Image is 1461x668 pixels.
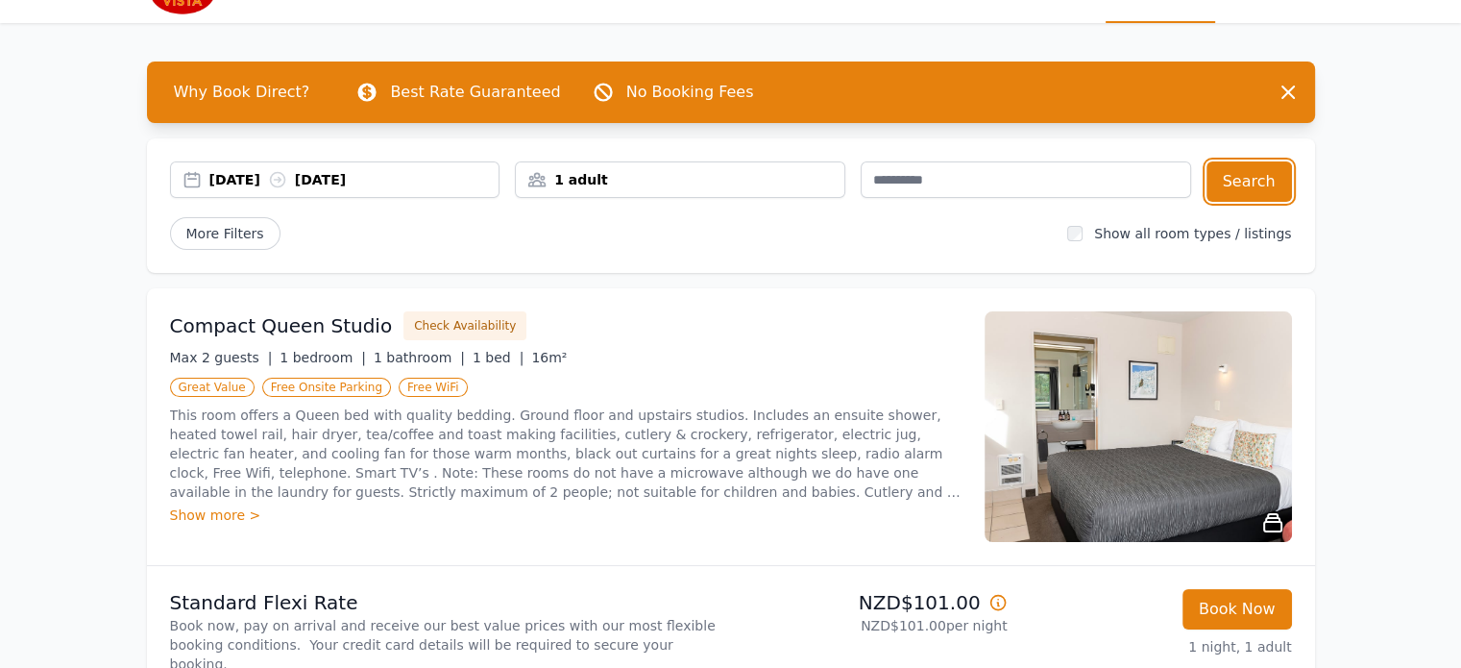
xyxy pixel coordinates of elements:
span: Why Book Direct? [158,73,326,111]
p: This room offers a Queen bed with quality bedding. Ground floor and upstairs studios. Includes an... [170,406,962,502]
p: No Booking Fees [626,81,754,104]
span: More Filters [170,217,280,250]
div: 1 adult [516,170,844,189]
p: 1 night, 1 adult [1023,637,1292,656]
span: Max 2 guests | [170,350,273,365]
span: Great Value [170,378,255,397]
div: Show more > [170,506,962,525]
h3: Compact Queen Studio [170,312,393,339]
button: Book Now [1182,589,1292,630]
button: Search [1206,161,1292,202]
div: [DATE] [DATE] [209,170,499,189]
label: Show all room types / listings [1094,226,1291,241]
p: Standard Flexi Rate [170,589,723,616]
span: 1 bathroom | [374,350,465,365]
span: Free WiFi [399,378,468,397]
p: NZD$101.00 per night [739,616,1008,635]
button: Check Availability [403,311,526,340]
p: NZD$101.00 [739,589,1008,616]
span: 1 bed | [473,350,524,365]
span: 16m² [531,350,567,365]
span: Free Onsite Parking [262,378,391,397]
p: Best Rate Guaranteed [390,81,560,104]
span: 1 bedroom | [280,350,366,365]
